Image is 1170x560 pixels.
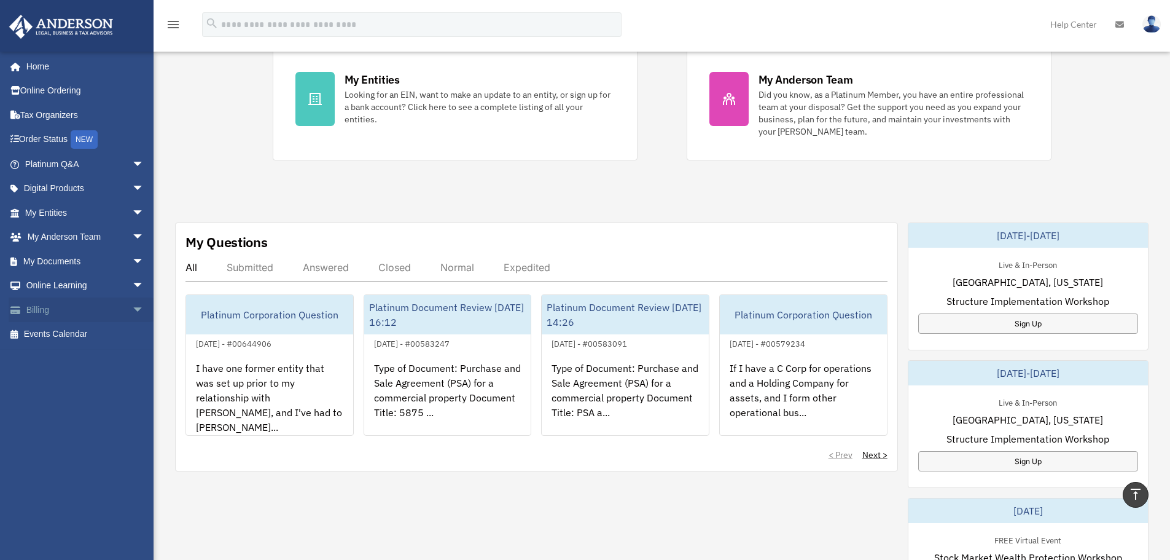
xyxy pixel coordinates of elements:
[1142,15,1161,33] img: User Pic
[989,395,1067,408] div: Live & In-Person
[918,314,1138,334] a: Sign Up
[364,294,532,436] a: Platinum Document Review [DATE] 16:12[DATE] - #00583247Type of Document: Purchase and Sale Agreem...
[759,89,1029,138] div: Did you know, as a Platinum Member, you have an entire professional team at your disposal? Get th...
[364,295,531,334] div: Platinum Document Review [DATE] 16:12
[759,72,853,87] div: My Anderson Team
[918,451,1138,471] a: Sign Up
[541,294,709,436] a: Platinum Document Review [DATE] 14:26[DATE] - #00583091Type of Document: Purchase and Sale Agreem...
[205,17,219,30] i: search
[440,261,474,274] div: Normal
[9,103,163,127] a: Tax Organizers
[185,233,268,251] div: My Questions
[542,295,709,334] div: Platinum Document Review [DATE] 14:26
[9,176,163,201] a: Digital Productsarrow_drop_down
[9,274,163,298] a: Online Learningarrow_drop_down
[6,15,117,39] img: Anderson Advisors Platinum Portal
[345,72,400,87] div: My Entities
[720,295,887,334] div: Platinum Corporation Question
[908,499,1148,523] div: [DATE]
[132,225,157,250] span: arrow_drop_down
[227,261,273,274] div: Submitted
[9,54,157,79] a: Home
[132,274,157,299] span: arrow_drop_down
[273,49,638,160] a: My Entities Looking for an EIN, want to make an update to an entity, or sign up for a bank accoun...
[345,89,615,125] div: Looking for an EIN, want to make an update to an entity, or sign up for a bank account? Click her...
[9,298,163,322] a: Billingarrow_drop_down
[185,294,354,436] a: Platinum Corporation Question[DATE] - #00644906I have one former entity that was set up prior to ...
[186,336,281,349] div: [DATE] - #00644906
[504,261,550,274] div: Expedited
[185,261,197,274] div: All
[9,200,163,225] a: My Entitiesarrow_drop_down
[378,261,411,274] div: Closed
[132,298,157,323] span: arrow_drop_down
[1128,487,1143,502] i: vertical_align_top
[186,295,353,334] div: Platinum Corporation Question
[132,152,157,177] span: arrow_drop_down
[1123,482,1149,508] a: vertical_align_top
[953,275,1103,290] span: [GEOGRAPHIC_DATA], [US_STATE]
[132,200,157,226] span: arrow_drop_down
[908,361,1148,385] div: [DATE]-[DATE]
[166,22,181,32] a: menu
[9,322,163,347] a: Events Calendar
[303,261,349,274] div: Answered
[953,412,1103,427] span: [GEOGRAPHIC_DATA], [US_STATE]
[166,17,181,32] i: menu
[9,79,163,103] a: Online Ordering
[132,249,157,274] span: arrow_drop_down
[720,351,887,447] div: If I have a C Corp for operations and a Holding Company for assets, and I form other operational ...
[985,533,1071,546] div: FREE Virtual Event
[186,351,353,447] div: I have one former entity that was set up prior to my relationship with [PERSON_NAME], and I've ha...
[132,176,157,202] span: arrow_drop_down
[946,432,1109,446] span: Structure Implementation Workshop
[9,249,163,274] a: My Documentsarrow_drop_down
[364,351,531,447] div: Type of Document: Purchase and Sale Agreement (PSA) for a commercial property Document Title: 587...
[862,449,887,461] a: Next >
[9,152,163,176] a: Platinum Q&Aarrow_drop_down
[989,258,1067,270] div: Live & In-Person
[542,351,709,447] div: Type of Document: Purchase and Sale Agreement (PSA) for a commercial property Document Title: PSA...
[542,336,637,349] div: [DATE] - #00583091
[720,336,815,349] div: [DATE] - #00579234
[364,336,459,349] div: [DATE] - #00583247
[687,49,1051,160] a: My Anderson Team Did you know, as a Platinum Member, you have an entire professional team at your...
[908,223,1148,248] div: [DATE]-[DATE]
[946,294,1109,309] span: Structure Implementation Workshop
[71,130,98,149] div: NEW
[9,225,163,250] a: My Anderson Teamarrow_drop_down
[719,294,887,436] a: Platinum Corporation Question[DATE] - #00579234If I have a C Corp for operations and a Holding Co...
[9,127,163,152] a: Order StatusNEW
